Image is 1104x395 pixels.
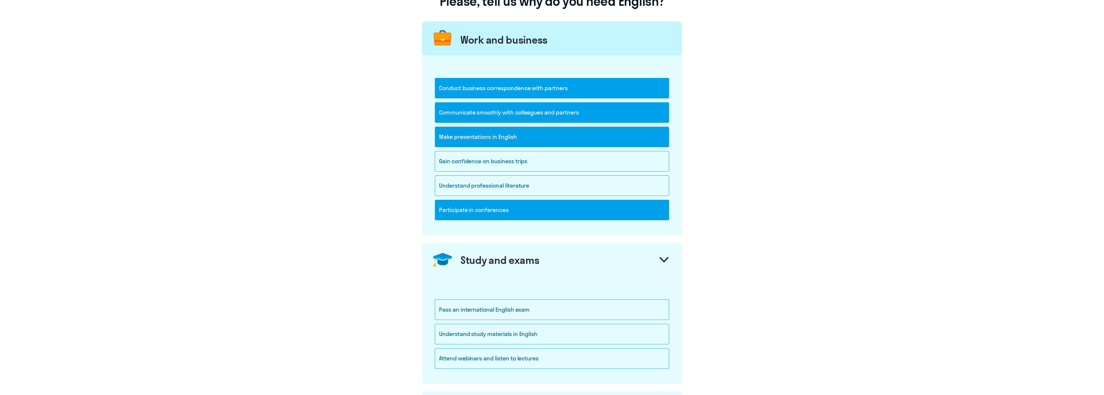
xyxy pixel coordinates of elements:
[435,127,669,147] div: Make presentations in English
[435,324,669,344] div: Understand study materials in English
[431,27,454,50] img: briefcase.png
[461,254,539,266] div: Study and exams
[435,151,669,172] div: Gain confidence on business trips
[435,78,669,98] div: Conduct business correspondence with partners
[435,299,669,320] div: Pass an international English exam
[461,33,548,46] div: Work and business
[435,102,669,123] div: Communicate smoothly with colleagues and partners
[435,200,669,220] div: Participate in conferences
[435,175,669,196] div: Understand professional literature
[431,248,454,272] img: confederate-hat.png
[435,348,669,369] div: Attend webinars and listen to lectures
